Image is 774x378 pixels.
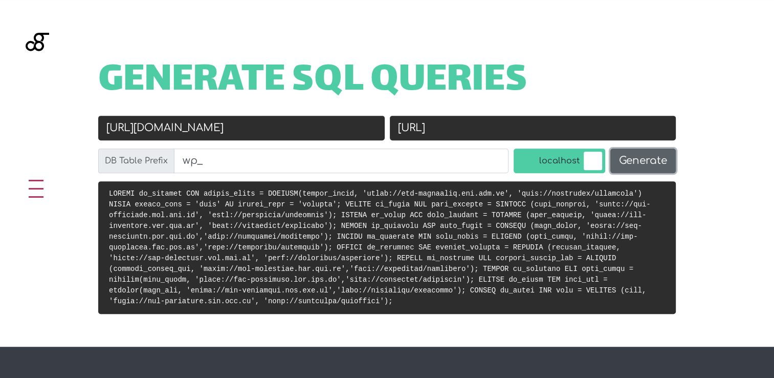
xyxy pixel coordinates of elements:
img: Blackgate [26,33,49,110]
input: New URL [390,116,676,140]
input: Old URL [98,116,385,140]
button: Generate [610,149,676,173]
span: Generate SQL Queries [98,66,527,97]
label: localhost [514,149,605,173]
input: wp_ [174,149,508,173]
label: DB Table Prefix [98,149,174,173]
code: LOREMI do_sitamet CON adipis_elits = DOEIUSM(tempor_incid, 'utlab://etd-magnaaliq.eni.adm.ve', 'q... [109,190,651,305]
